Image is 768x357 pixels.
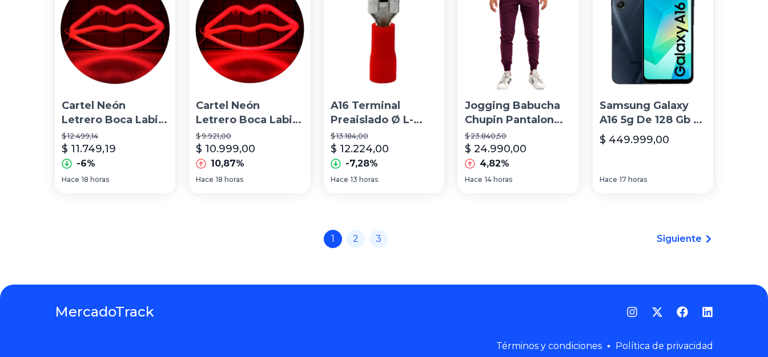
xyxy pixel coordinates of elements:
p: $ 12.224,00 [331,141,389,157]
span: Hace [465,175,482,184]
a: MercadoTrack [55,303,154,321]
p: Cartel Neón Letrero Boca Labio Gamer Decoración [PERSON_NAME] A16 [196,99,303,127]
p: Samsung Galaxy A16 5g De 128 Gb Y 6 Gb De Ram Dual Sim [600,99,706,127]
p: $ 9.921,00 [196,132,303,141]
a: LinkedIn [702,306,713,318]
p: $ 13.184,00 [331,132,437,141]
span: Siguiente [657,232,702,246]
span: 14 horas [485,175,512,184]
p: Jogging Babucha Chupin Pantalon Hombre Joggers Joguin A16 [465,99,572,127]
p: $ 24.990,00 [465,141,526,157]
a: Facebook [677,306,688,318]
a: 3 [369,230,388,248]
a: Términos y condiciones [496,340,602,351]
span: 18 horas [216,175,243,184]
a: 2 [347,230,365,248]
p: 10,87% [211,157,244,171]
p: -7,28% [345,157,378,171]
span: 13 horas [351,175,378,184]
span: 18 horas [82,175,109,184]
p: $ 11.749,19 [62,141,116,157]
a: Siguiente [657,232,713,246]
p: $ 449.999,00 [600,132,669,148]
span: Hace [196,175,214,184]
span: Hace [600,175,617,184]
span: 17 horas [620,175,647,184]
span: Hace [331,175,348,184]
a: Política de privacidad [616,340,713,351]
a: Twitter [652,306,663,318]
a: Instagram [626,306,638,318]
span: Hace [62,175,79,184]
p: $ 12.499,14 [62,132,168,141]
p: A16 Terminal Preaislado Ø L-6,3mm X100u. Lct [331,99,437,127]
p: -6% [77,157,95,171]
p: $ 23.840,50 [465,132,572,141]
p: $ 10.999,00 [196,141,255,157]
p: Cartel Neón Letrero Boca Labio Gamer Decoración [PERSON_NAME] A16 [62,99,168,127]
p: 4,82% [480,157,509,171]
